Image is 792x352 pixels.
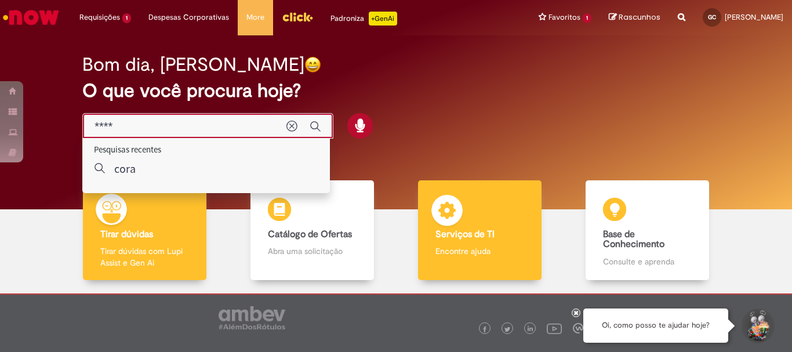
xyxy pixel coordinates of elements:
[504,326,510,332] img: logo_footer_twitter.png
[435,228,495,240] b: Serviços de TI
[609,12,660,23] a: Rascunhos
[603,228,664,251] b: Base de Conhecimento
[122,13,131,23] span: 1
[548,12,580,23] span: Favoritos
[330,12,397,26] div: Padroniza
[725,12,783,22] span: [PERSON_NAME]
[100,228,153,240] b: Tirar dúvidas
[619,12,660,23] span: Rascunhos
[740,309,775,343] button: Iniciar Conversa de Suporte
[246,12,264,23] span: More
[547,321,562,336] img: logo_footer_youtube.png
[369,12,397,26] p: +GenAi
[304,56,321,73] img: happy-face.png
[268,228,352,240] b: Catálogo de Ofertas
[583,13,591,23] span: 1
[228,180,396,281] a: Catálogo de Ofertas Abra uma solicitação
[583,309,728,343] div: Oi, como posso te ajudar hoje?
[82,55,304,75] h2: Bom dia, [PERSON_NAME]
[79,12,120,23] span: Requisições
[82,81,710,101] h2: O que você procura hoje?
[219,306,285,329] img: logo_footer_ambev_rotulo_gray.png
[528,326,533,333] img: logo_footer_linkedin.png
[148,12,229,23] span: Despesas Corporativas
[61,180,228,281] a: Tirar dúvidas Tirar dúvidas com Lupi Assist e Gen Ai
[435,245,524,257] p: Encontre ajuda
[564,180,731,281] a: Base de Conhecimento Consulte e aprenda
[603,256,691,267] p: Consulte e aprenda
[1,6,61,29] img: ServiceNow
[573,323,583,333] img: logo_footer_workplace.png
[708,13,716,21] span: GC
[268,245,356,257] p: Abra uma solicitação
[396,180,564,281] a: Serviços de TI Encontre ajuda
[482,326,488,332] img: logo_footer_facebook.png
[282,8,313,26] img: click_logo_yellow_360x200.png
[100,245,188,268] p: Tirar dúvidas com Lupi Assist e Gen Ai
